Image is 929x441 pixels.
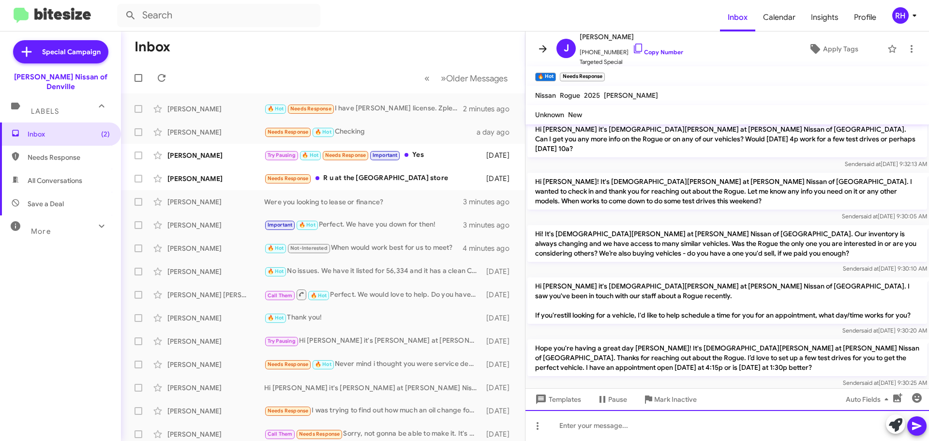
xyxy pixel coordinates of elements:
span: Rogue [560,91,580,100]
div: Hi [PERSON_NAME] it's [PERSON_NAME] at [PERSON_NAME] Nissan of Denville. Kick off Back to School ... [264,335,481,347]
div: [DATE] [481,406,517,416]
p: Hi [PERSON_NAME] it's [DEMOGRAPHIC_DATA][PERSON_NAME] at [PERSON_NAME] Nissan of [GEOGRAPHIC_DATA... [527,277,927,324]
span: Needs Response [325,152,366,158]
span: Try Pausing [268,152,296,158]
p: Hope you're having a great day [PERSON_NAME]! It's [DEMOGRAPHIC_DATA][PERSON_NAME] at [PERSON_NAM... [527,339,927,376]
div: [PERSON_NAME] [PERSON_NAME] [167,290,264,300]
button: Mark Inactive [635,391,704,408]
span: said at [861,213,878,220]
button: Pause [589,391,635,408]
span: said at [864,160,881,167]
span: J [564,41,569,56]
span: Sender [DATE] 9:30:10 AM [843,265,927,272]
span: Sender [DATE] 9:30:05 AM [842,213,927,220]
div: [DATE] [481,267,517,276]
div: [DATE] [481,429,517,439]
span: 🔥 Hot [268,245,284,251]
span: Templates [533,391,581,408]
span: Important [268,222,293,228]
div: [PERSON_NAME] [167,267,264,276]
div: [PERSON_NAME] [167,336,264,346]
div: Hi [PERSON_NAME] it's [PERSON_NAME] at [PERSON_NAME] Nissan of [GEOGRAPHIC_DATA]. Kick off Back t... [264,383,481,393]
a: Copy Number [632,48,683,56]
span: said at [861,327,878,334]
div: [PERSON_NAME] [167,429,264,439]
div: R u at the [GEOGRAPHIC_DATA] store [264,173,481,184]
div: [PERSON_NAME] [167,104,264,114]
div: [DATE] [481,336,517,346]
span: Sender [DATE] 9:30:20 AM [842,327,927,334]
div: [PERSON_NAME] [167,313,264,323]
div: No issues. We have it listed for 56,334 and it has a clean Carfax [264,266,481,277]
span: Not-Interested [290,245,328,251]
span: [PERSON_NAME] [580,31,683,43]
button: Next [435,68,513,88]
span: 🔥 Hot [315,129,331,135]
span: 🔥 Hot [268,106,284,112]
div: [PERSON_NAME] [167,151,264,160]
span: 🔥 Hot [268,315,284,321]
a: Insights [803,3,846,31]
p: Hi [PERSON_NAME]! It's [DEMOGRAPHIC_DATA][PERSON_NAME] at [PERSON_NAME] Nissan of [GEOGRAPHIC_DAT... [527,173,927,210]
span: (2) [101,129,110,139]
a: Special Campaign [13,40,108,63]
div: 4 minutes ago [463,243,517,253]
span: 2025 [584,91,600,100]
small: Needs Response [560,73,604,81]
span: Auto Fields [846,391,892,408]
div: Thank you! [264,312,481,323]
span: Labels [31,107,59,116]
span: 🔥 Hot [311,292,327,299]
button: Apply Tags [783,40,883,58]
span: Targeted Special [580,57,683,67]
div: I was trying to find out how much an oil change for a 2015 Nissan Altima is and if it includes th... [264,405,481,416]
span: Apply Tags [823,40,858,58]
div: [DATE] [481,174,517,183]
span: Save a Deal [28,199,64,209]
div: Were you looking to lease or finance? [264,197,463,207]
span: 🔥 Hot [268,268,284,274]
a: Inbox [720,3,755,31]
h1: Inbox [135,39,170,55]
span: said at [862,265,879,272]
div: Sorry, not gonna be able to make it. It's better if I just call when I can thank you. [264,428,481,440]
span: Pause [608,391,627,408]
span: Call Them [268,431,293,437]
button: Auto Fields [838,391,900,408]
button: RH [884,7,918,24]
div: [DATE] [481,151,517,160]
a: Calendar [755,3,803,31]
span: 🔥 Hot [302,152,318,158]
div: Yes [264,150,481,161]
span: Mark Inactive [654,391,697,408]
div: [PERSON_NAME] [167,383,264,393]
div: 3 minutes ago [463,220,517,230]
span: Needs Response [268,129,309,135]
a: Profile [846,3,884,31]
div: [PERSON_NAME] [167,243,264,253]
span: New [568,110,582,119]
span: Older Messages [446,73,508,84]
div: [PERSON_NAME] [167,127,264,137]
div: [DATE] [481,313,517,323]
span: Call Them [268,292,293,299]
div: [PERSON_NAME] [167,197,264,207]
span: Needs Response [28,152,110,162]
span: said at [862,379,879,386]
div: [DATE] [481,383,517,393]
div: I have [PERSON_NAME] license. Zpleasenomit my previous message [264,103,463,114]
p: Hi! It's [DEMOGRAPHIC_DATA][PERSON_NAME] at [PERSON_NAME] Nissan of [GEOGRAPHIC_DATA]. Our invent... [527,225,927,262]
span: Sender [DATE] 9:30:25 AM [843,379,927,386]
span: [PERSON_NAME] [604,91,658,100]
div: Checking [264,126,477,137]
small: 🔥 Hot [535,73,556,81]
span: Inbox [28,129,110,139]
div: When would work best for us to meet? [264,243,463,254]
span: Needs Response [268,175,309,182]
span: 🔥 Hot [299,222,315,228]
div: Never mind i thought you were service dept from 23 Nissan lol sorry [264,359,481,370]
